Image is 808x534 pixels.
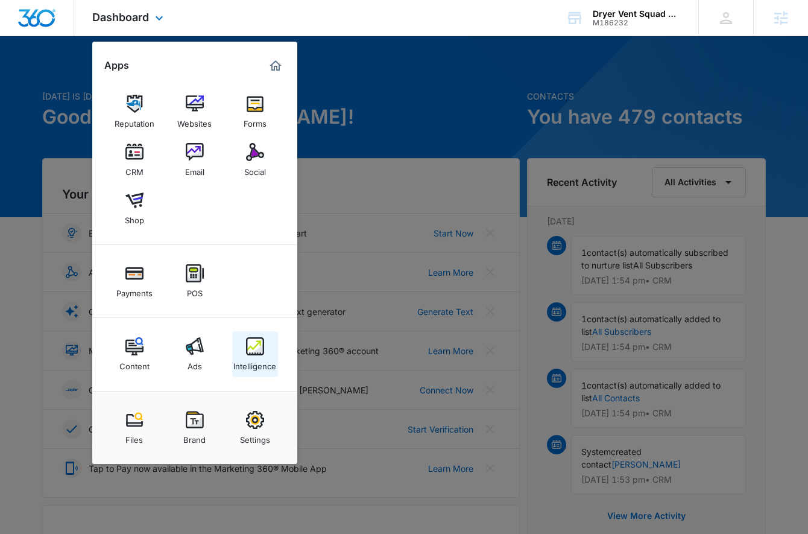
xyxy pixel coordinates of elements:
a: POS [172,258,218,304]
a: Social [232,137,278,183]
a: Files [112,405,157,451]
a: CRM [112,137,157,183]
div: Brand [183,429,206,445]
div: Shop [125,209,144,225]
div: Social [244,161,266,177]
a: Ads [172,331,218,377]
div: CRM [125,161,144,177]
a: Content [112,331,157,377]
a: Forms [232,89,278,135]
div: Content [119,355,150,371]
span: Dashboard [92,11,149,24]
div: Reputation [115,113,154,129]
a: Marketing 360® Dashboard [266,56,285,75]
a: Reputation [112,89,157,135]
div: Ads [188,355,202,371]
div: Websites [177,113,212,129]
a: Shop [112,185,157,231]
div: Settings [240,429,270,445]
div: account name [593,9,681,19]
div: account id [593,19,681,27]
div: Payments [116,282,153,298]
div: Email [185,161,204,177]
div: Files [125,429,143,445]
a: Settings [232,405,278,451]
a: Email [172,137,218,183]
div: Intelligence [233,355,276,371]
a: Brand [172,405,218,451]
a: Websites [172,89,218,135]
h2: Apps [104,60,129,71]
a: Payments [112,258,157,304]
a: Intelligence [232,331,278,377]
div: POS [187,282,203,298]
div: Forms [244,113,267,129]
